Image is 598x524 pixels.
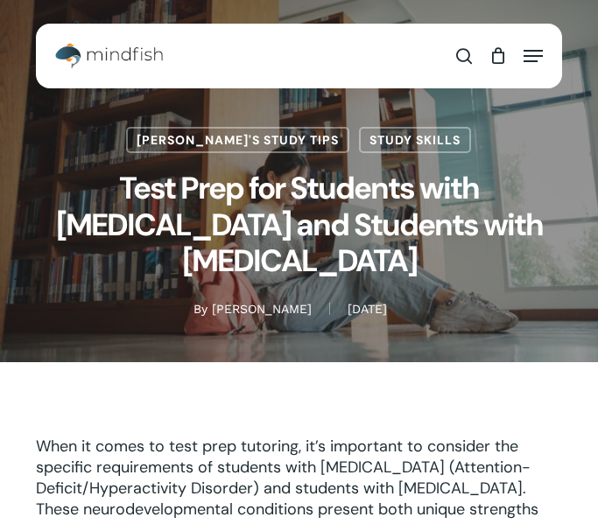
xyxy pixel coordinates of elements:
header: Main Menu [36,34,562,78]
a: [PERSON_NAME] [212,302,312,316]
a: Study Skills [359,127,471,153]
img: Mindfish Test Prep & Academics [55,43,163,69]
a: Cart [481,34,515,78]
a: [PERSON_NAME]'s Study Tips [126,127,349,153]
span: By [193,303,208,315]
span: [DATE] [329,303,405,315]
a: Navigation Menu [524,47,543,65]
h1: Test Prep for Students with [MEDICAL_DATA] and Students with [MEDICAL_DATA] [36,153,562,297]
